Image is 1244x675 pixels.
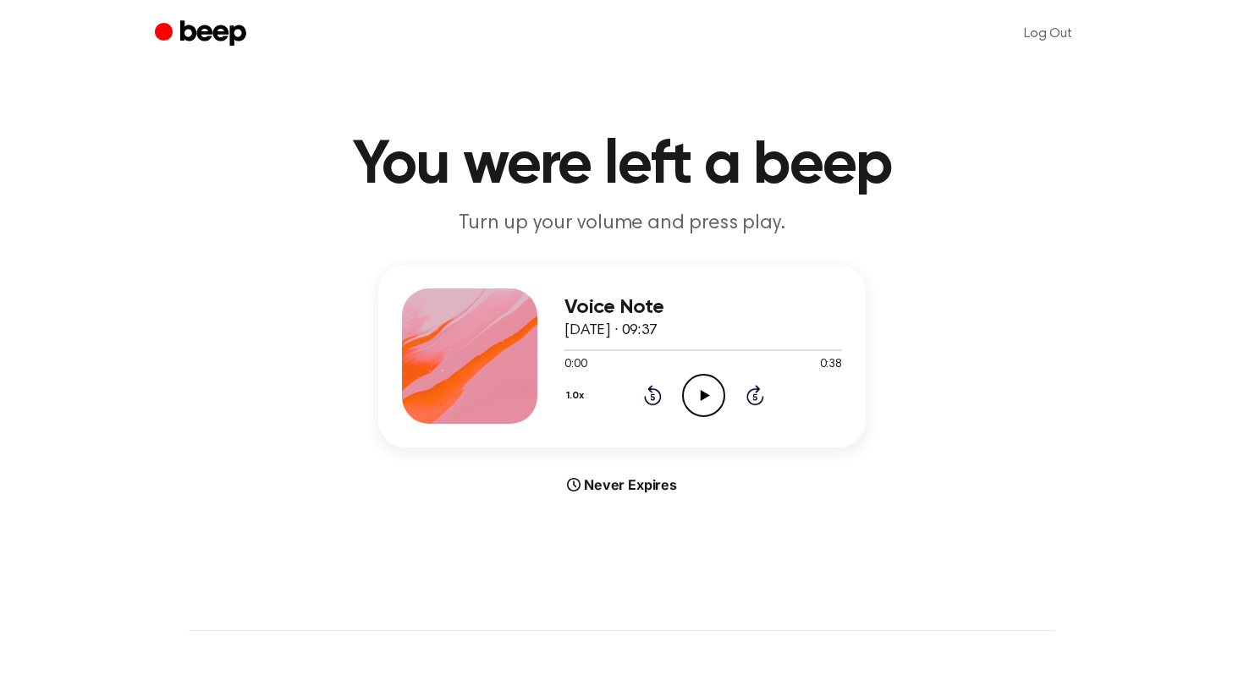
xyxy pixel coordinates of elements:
button: 1.0x [564,381,591,410]
a: Beep [155,18,250,51]
span: [DATE] · 09:37 [564,323,658,338]
h1: You were left a beep [189,135,1055,196]
p: Turn up your volume and press play. [297,210,947,238]
span: 0:38 [820,356,842,374]
span: 0:00 [564,356,586,374]
a: Log Out [1007,14,1089,54]
div: Never Expires [378,475,866,495]
h3: Voice Note [564,296,842,319]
